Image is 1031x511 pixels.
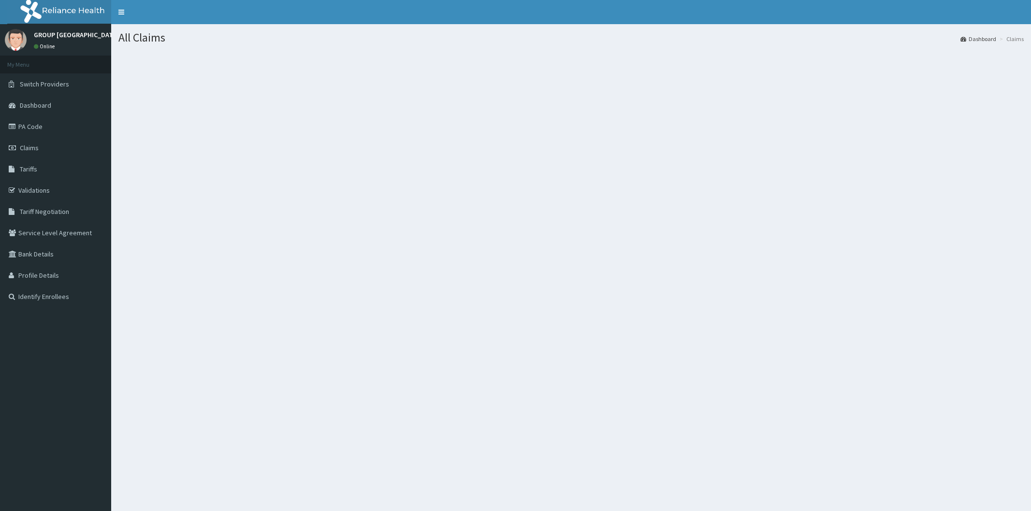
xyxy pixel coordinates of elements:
h1: All Claims [118,31,1024,44]
span: Claims [20,143,39,152]
p: GROUP [GEOGRAPHIC_DATA] [34,31,119,38]
span: Tariffs [20,165,37,173]
span: Dashboard [20,101,51,110]
span: Tariff Negotiation [20,207,69,216]
span: Switch Providers [20,80,69,88]
a: Online [34,43,57,50]
li: Claims [997,35,1024,43]
img: User Image [5,29,27,51]
a: Dashboard [960,35,996,43]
